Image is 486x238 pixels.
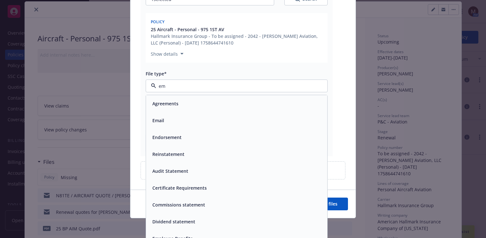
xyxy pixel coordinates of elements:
button: Commissions statement [152,201,205,208]
div: Upload new files [141,161,345,179]
button: Add files [308,198,348,210]
button: Dividend statement [152,218,195,225]
button: Certificate Requirements [152,185,207,191]
button: Audit Statement [152,168,188,174]
span: Add files [319,201,337,207]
